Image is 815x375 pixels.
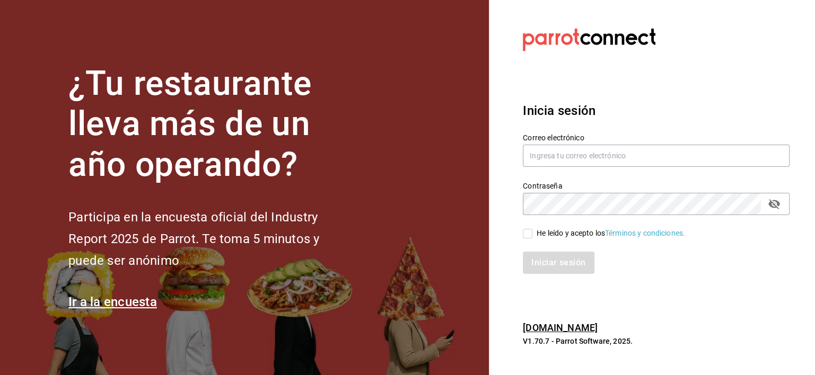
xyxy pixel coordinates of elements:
div: He leído y acepto los [537,228,685,239]
h1: ¿Tu restaurante lleva más de un año operando? [68,64,355,185]
button: passwordField [765,195,783,213]
a: Ir a la encuesta [68,294,157,309]
h3: Inicia sesión [523,101,790,120]
a: Términos y condiciones. [605,229,685,237]
p: V1.70.7 - Parrot Software, 2025. [523,336,790,346]
label: Correo electrónico [523,133,790,141]
a: [DOMAIN_NAME] [523,322,598,333]
input: Ingresa tu correo electrónico [523,145,790,167]
label: Contraseña [523,182,790,189]
h2: Participa en la encuesta oficial del Industry Report 2025 de Parrot. Te toma 5 minutos y puede se... [68,207,355,271]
